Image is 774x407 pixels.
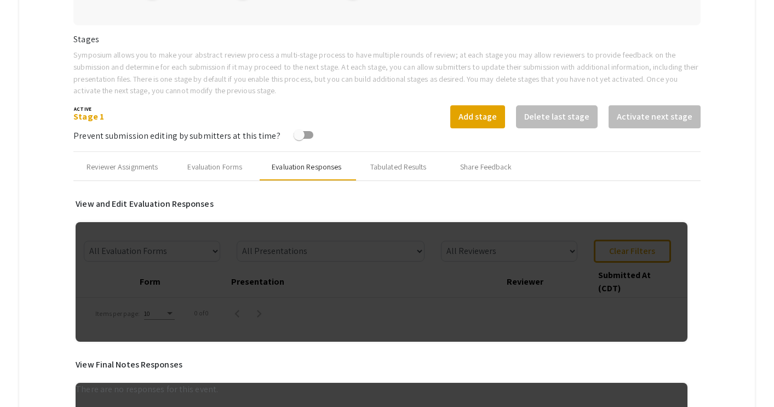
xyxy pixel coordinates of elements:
[187,161,242,173] div: Evaluation Forms
[8,358,47,399] iframe: Chat
[460,161,512,173] div: Share Feedback
[76,383,687,396] p: There are no responses for this event.
[609,105,701,128] button: Activate next stage
[73,111,104,122] a: Stage 1
[73,130,280,142] span: Prevent submission editing by submitters at this time?
[76,199,687,209] h6: View and Edit Evaluation Responses
[73,34,701,44] h6: Stages
[87,161,158,173] div: Reviewer Assignments
[272,161,341,173] div: Evaluation Responses
[73,49,701,96] p: Symposium allows you to make your abstract review process a multi-stage process to have multiple ...
[76,359,687,370] h6: View Final Notes Responses
[370,161,427,173] div: Tabulated Results
[450,105,505,128] button: Add stage
[516,105,598,128] button: Delete last stage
